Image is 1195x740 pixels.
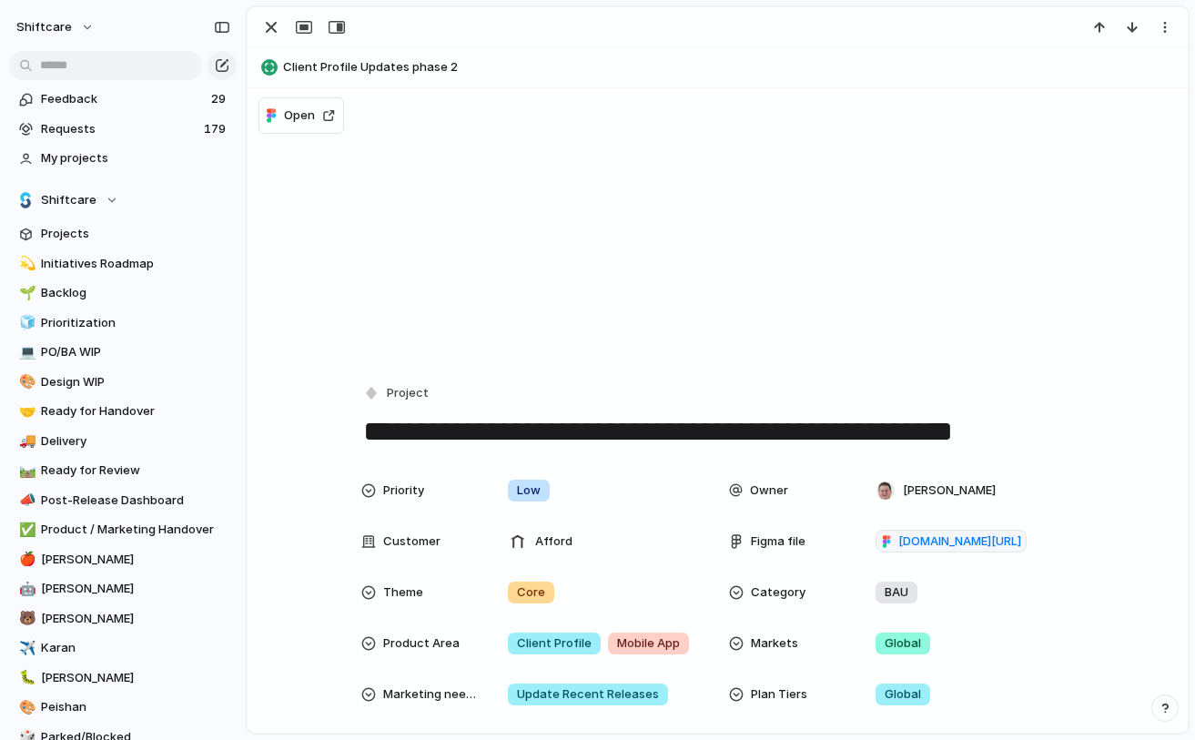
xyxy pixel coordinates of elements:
span: BAU [885,583,908,602]
a: Projects [9,220,237,248]
button: 🐛 [16,669,35,687]
span: Projects [41,225,230,243]
button: Open [258,97,344,134]
button: ✅ [16,521,35,539]
div: ✅Product / Marketing Handover [9,516,237,543]
span: Product Area [383,634,460,653]
span: [PERSON_NAME] [41,551,230,569]
a: 🛤️Ready for Review [9,457,237,484]
a: 🧊Prioritization [9,309,237,337]
span: Shiftcare [41,191,96,209]
button: shiftcare [8,13,104,42]
button: Shiftcare [9,187,237,214]
a: My projects [9,145,237,172]
span: Category [751,583,805,602]
button: 📣 [16,492,35,510]
div: 🧊 [19,312,32,333]
span: Client Profile [517,634,592,653]
span: Feedback [41,90,206,108]
span: Plan Tiers [751,685,807,704]
span: 29 [211,90,229,108]
button: 🛤️ [16,461,35,480]
span: Theme [383,583,423,602]
a: 🤖[PERSON_NAME] [9,575,237,603]
span: Client Profile Updates phase 2 [283,58,1180,76]
button: Client Profile Updates phase 2 [256,53,1180,82]
div: 🛤️ [19,461,32,482]
span: PO/BA WIP [41,343,230,361]
span: Afford [535,532,572,551]
span: Requests [41,120,198,138]
span: Owner [750,482,788,500]
div: 🐛 [19,667,32,688]
span: Markets [751,634,798,653]
button: 🤝 [16,402,35,421]
div: 💻PO/BA WIP [9,339,237,366]
button: 🧊 [16,314,35,332]
div: ✅ [19,520,32,541]
a: Feedback29 [9,86,237,113]
div: 🎨 [19,697,32,718]
div: 🐻 [19,608,32,629]
span: Delivery [41,432,230,451]
span: Peishan [41,698,230,716]
span: Design WIP [41,373,230,391]
div: ✈️ [19,638,32,659]
div: 🌱 [19,283,32,304]
div: 🤝 [19,401,32,422]
div: 🤖 [19,579,32,600]
span: [PERSON_NAME] [41,580,230,598]
div: 🎨 [19,371,32,392]
span: Global [885,634,921,653]
span: Mobile App [617,634,680,653]
a: 🎨Peishan [9,694,237,721]
span: Priority [383,482,424,500]
span: shiftcare [16,18,72,36]
span: Update Recent Releases [517,685,659,704]
button: 🌱 [16,284,35,302]
span: Ready for Handover [41,402,230,421]
button: ✈️ [16,639,35,657]
span: [PERSON_NAME] [41,669,230,687]
span: [PERSON_NAME] [903,482,996,500]
span: [PERSON_NAME] [41,610,230,628]
span: [DOMAIN_NAME][URL] [898,532,1021,551]
span: Marketing needed [383,685,478,704]
a: 🐻[PERSON_NAME] [9,605,237,633]
span: Customer [383,532,441,551]
a: 📣Post-Release Dashboard [9,487,237,514]
a: 💫Initiatives Roadmap [9,250,237,278]
a: 🚚Delivery [9,428,237,455]
span: Post-Release Dashboard [41,492,230,510]
a: 🤝Ready for Handover [9,398,237,425]
span: 179 [204,120,229,138]
a: 🐛[PERSON_NAME] [9,664,237,692]
button: 🚚 [16,432,35,451]
a: ✈️Karan [9,634,237,662]
a: [DOMAIN_NAME][URL] [876,530,1027,553]
button: 🎨 [16,373,35,391]
button: 🤖 [16,580,35,598]
button: 🎨 [16,698,35,716]
span: Prioritization [41,314,230,332]
span: My projects [41,149,230,167]
a: 🌱Backlog [9,279,237,307]
a: 🍎[PERSON_NAME] [9,546,237,573]
div: 💫 [19,253,32,274]
span: Open [284,106,315,125]
span: Figma file [751,532,805,551]
div: 📣 [19,490,32,511]
div: 🎨Design WIP [9,369,237,396]
div: 🍎 [19,549,32,570]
